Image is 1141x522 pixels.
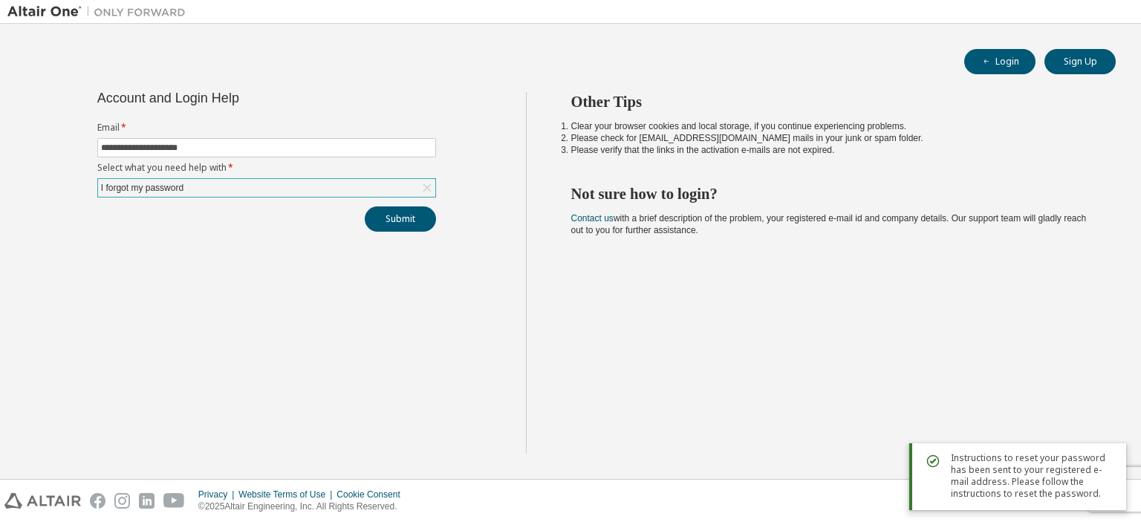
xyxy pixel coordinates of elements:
span: Instructions to reset your password has been sent to your registered e-mail address. Please follo... [951,452,1114,500]
li: Clear your browser cookies and local storage, if you continue experiencing problems. [571,120,1090,132]
div: I forgot my password [98,179,435,197]
li: Please verify that the links in the activation e-mails are not expired. [571,144,1090,156]
label: Email [97,122,436,134]
div: Cookie Consent [337,489,409,500]
span: with a brief description of the problem, your registered e-mail id and company details. Our suppo... [571,213,1087,235]
img: youtube.svg [163,493,185,509]
div: Account and Login Help [97,92,368,104]
img: facebook.svg [90,493,105,509]
div: Website Terms of Use [238,489,337,500]
button: Submit [365,206,436,232]
p: © 2025 Altair Engineering, Inc. All Rights Reserved. [198,500,409,513]
label: Select what you need help with [97,162,436,174]
img: instagram.svg [114,493,130,509]
li: Please check for [EMAIL_ADDRESS][DOMAIN_NAME] mails in your junk or spam folder. [571,132,1090,144]
img: linkedin.svg [139,493,155,509]
h2: Not sure how to login? [571,184,1090,203]
button: Sign Up [1044,49,1116,74]
div: I forgot my password [99,180,186,196]
div: Privacy [198,489,238,500]
h2: Other Tips [571,92,1090,111]
button: Login [964,49,1036,74]
img: altair_logo.svg [4,493,81,509]
img: Altair One [7,4,193,19]
a: Contact us [571,213,614,224]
